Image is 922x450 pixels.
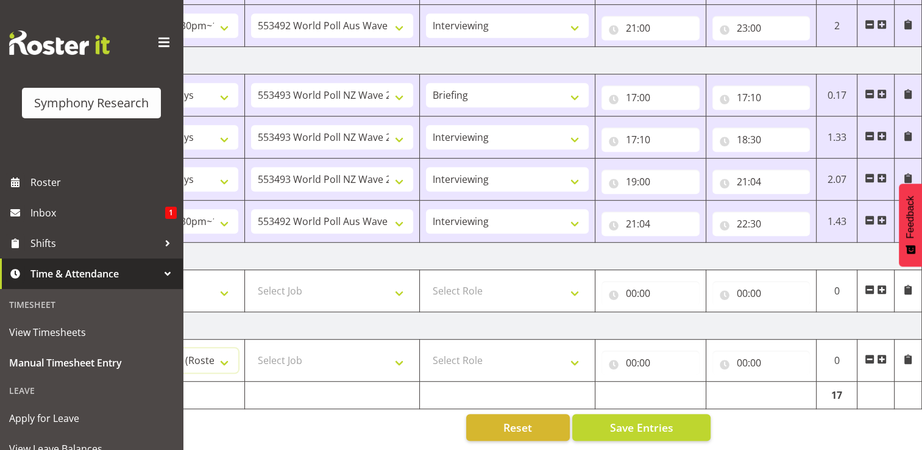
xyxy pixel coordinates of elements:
[817,116,857,159] td: 1.33
[712,351,810,375] input: Click to select...
[466,414,570,441] button: Reset
[601,127,700,152] input: Click to select...
[9,354,174,372] span: Manual Timesheet Entry
[30,204,165,222] span: Inbox
[712,85,810,110] input: Click to select...
[712,281,810,305] input: Click to select...
[30,265,158,283] span: Time & Attendance
[9,30,110,55] img: Rosterit website logo
[69,312,922,340] td: [DATE]
[609,420,673,435] span: Save Entries
[34,94,149,112] div: Symphony Research
[30,234,158,252] span: Shifts
[165,207,177,219] span: 1
[712,127,810,152] input: Click to select...
[899,184,922,266] button: Feedback - Show survey
[817,201,857,243] td: 1.43
[9,409,174,427] span: Apply for Leave
[601,351,700,375] input: Click to select...
[817,159,857,201] td: 2.07
[3,378,180,403] div: Leave
[817,5,857,47] td: 2
[905,196,916,238] span: Feedback
[3,317,180,348] a: View Timesheets
[9,323,174,341] span: View Timesheets
[601,281,700,305] input: Click to select...
[712,16,810,40] input: Click to select...
[3,348,180,378] a: Manual Timesheet Entry
[601,16,700,40] input: Click to select...
[601,212,700,236] input: Click to select...
[3,403,180,434] a: Apply for Leave
[69,243,922,270] td: [DATE]
[817,74,857,116] td: 0.17
[817,340,857,382] td: 0
[601,85,700,110] input: Click to select...
[601,170,700,194] input: Click to select...
[817,382,857,409] td: 17
[712,212,810,236] input: Click to select...
[572,414,711,441] button: Save Entries
[712,170,810,194] input: Click to select...
[30,173,177,191] span: Roster
[817,270,857,312] td: 0
[503,420,532,435] span: Reset
[3,292,180,317] div: Timesheet
[69,47,922,74] td: [DATE]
